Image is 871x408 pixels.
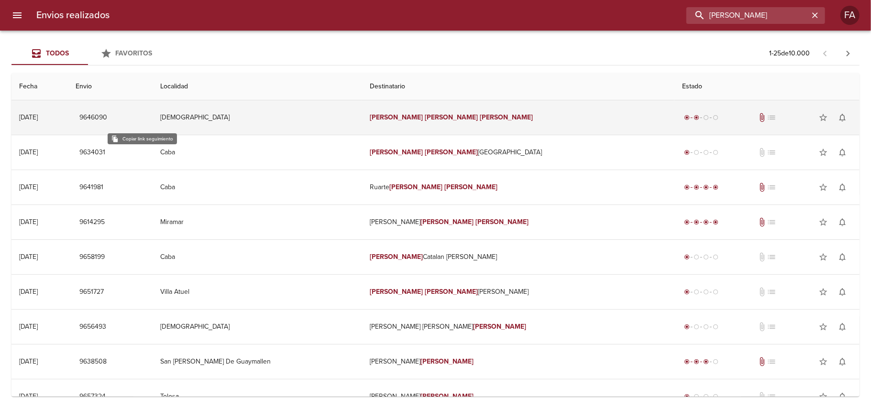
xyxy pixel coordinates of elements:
span: radio_button_checked [703,184,709,190]
div: [DATE] [19,392,38,400]
span: star_border [818,287,828,297]
span: notifications_none [838,148,847,157]
td: [PERSON_NAME] [PERSON_NAME] [362,310,674,344]
button: 9634031 [76,144,109,161]
span: radio_button_checked [684,394,690,399]
span: star_border [818,148,828,157]
button: Agregar a favoritos [814,213,833,232]
button: 9656493 [76,318,110,336]
span: radio_button_checked [684,150,690,155]
td: [PERSON_NAME] [362,275,674,309]
td: Miramar [153,205,362,239]
td: [DEMOGRAPHIC_DATA] [153,310,362,344]
div: Generado [682,392,720,401]
button: Agregar a favoritos [814,352,833,371]
em: [PERSON_NAME] [444,183,497,191]
button: Activar notificaciones [833,213,852,232]
button: Agregar a favoritos [814,247,833,267]
span: radio_button_unchecked [703,289,709,295]
span: radio_button_checked [694,219,699,225]
div: [DATE] [19,113,38,121]
span: No tiene documentos adjuntos [758,148,767,157]
span: radio_button_unchecked [694,150,699,155]
div: Generado [682,322,720,332]
span: 9658199 [79,251,105,263]
span: notifications_none [838,322,847,332]
em: [PERSON_NAME] [370,288,423,296]
button: Activar notificaciones [833,282,852,301]
span: radio_button_checked [703,219,709,225]
span: radio_button_unchecked [713,359,718,365]
span: No tiene pedido asociado [767,357,777,366]
span: notifications_none [838,287,847,297]
span: radio_button_checked [684,115,690,120]
span: radio_button_unchecked [703,254,709,260]
div: En viaje [682,357,720,366]
span: No tiene pedido asociado [767,252,777,262]
span: star_border [818,392,828,401]
span: 9656493 [79,321,106,333]
button: 9638508 [76,353,110,371]
em: [PERSON_NAME] [425,113,478,121]
span: radio_button_unchecked [694,394,699,399]
span: 9641981 [79,182,103,193]
span: Tiene documentos adjuntos [758,183,767,192]
div: [DATE] [19,322,38,331]
span: No tiene documentos adjuntos [758,392,767,401]
td: Caba [153,170,362,204]
span: radio_button_unchecked [694,254,699,260]
p: 1 - 25 de 10.000 [769,49,810,58]
span: radio_button_checked [694,115,699,120]
span: No tiene pedido asociado [767,322,777,332]
span: star_border [818,183,828,192]
th: Envio [68,73,153,100]
span: radio_button_checked [684,219,690,225]
span: notifications_none [838,357,847,366]
th: Destinatario [362,73,674,100]
div: [DATE] [19,218,38,226]
span: No tiene pedido asociado [767,287,777,297]
button: Agregar a favoritos [814,178,833,197]
span: radio_button_checked [684,289,690,295]
button: 9646090 [76,109,111,127]
td: [PERSON_NAME] [362,344,674,379]
span: star_border [818,357,828,366]
span: radio_button_unchecked [703,394,709,399]
div: Generado [682,148,720,157]
em: [PERSON_NAME] [425,288,478,296]
button: Agregar a favoritos [814,108,833,127]
th: Fecha [11,73,68,100]
td: Villa Atuel [153,275,362,309]
span: radio_button_unchecked [713,115,718,120]
span: radio_button_unchecked [694,289,699,295]
span: radio_button_checked [713,184,718,190]
span: radio_button_unchecked [713,289,718,295]
button: Agregar a favoritos [814,143,833,162]
div: [DATE] [19,183,38,191]
span: No tiene pedido asociado [767,113,777,122]
em: [PERSON_NAME] [473,322,526,331]
span: No tiene documentos adjuntos [758,322,767,332]
span: No tiene pedido asociado [767,392,777,401]
span: notifications_none [838,183,847,192]
td: Ruarte [362,170,674,204]
span: star_border [818,322,828,332]
span: No tiene pedido asociado [767,148,777,157]
td: Caba [153,135,362,170]
span: star_border [818,113,828,122]
button: Activar notificaciones [833,387,852,406]
em: [PERSON_NAME] [420,218,474,226]
span: radio_button_unchecked [694,324,699,330]
div: [DATE] [19,253,38,261]
button: 9657324 [76,388,110,406]
span: radio_button_checked [703,359,709,365]
span: 9657324 [79,391,106,403]
span: radio_button_unchecked [713,324,718,330]
em: [PERSON_NAME] [420,357,474,365]
button: menu [6,4,29,27]
span: Tiene documentos adjuntos [758,217,767,227]
span: No tiene documentos adjuntos [758,252,767,262]
span: notifications_none [838,113,847,122]
span: 9614295 [79,216,105,228]
span: 9651727 [79,286,104,298]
